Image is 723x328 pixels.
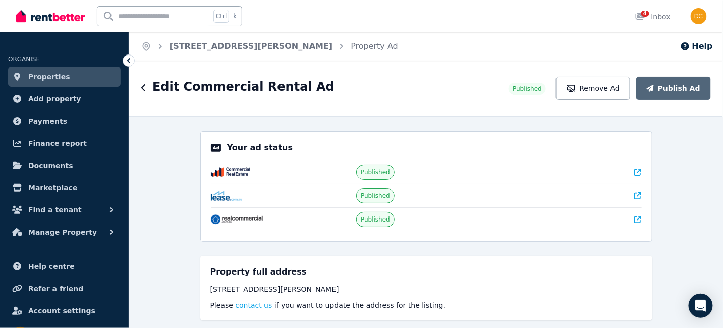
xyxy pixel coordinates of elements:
span: Published [513,85,542,93]
img: CommercialRealEstate.com.au [211,167,251,177]
a: Marketplace [8,178,121,198]
a: Account settings [8,301,121,321]
span: Help centre [28,260,75,272]
a: Refer a friend [8,279,121,299]
div: Open Intercom Messenger [689,294,713,318]
a: Documents [8,155,121,176]
button: contact us [235,300,272,310]
span: Marketplace [28,182,77,194]
p: Your ad status [227,142,293,154]
h5: Property full address [210,266,307,278]
a: Properties [8,67,121,87]
span: Ctrl [213,10,229,23]
a: Add property [8,89,121,109]
span: Published [361,168,390,176]
button: Remove Ad [556,77,630,100]
button: Publish Ad [636,77,711,100]
span: Payments [28,115,67,127]
a: Finance report [8,133,121,153]
button: Find a tenant [8,200,121,220]
span: Add property [28,93,81,105]
button: Help [680,40,713,52]
a: Property Ad [351,41,398,51]
img: RealCommercial.com.au [211,214,263,225]
img: RentBetter [16,9,85,24]
span: k [233,12,237,20]
img: Lease.com.au [211,191,243,201]
img: David Chapman [691,8,707,24]
span: Finance report [28,137,87,149]
a: Help centre [8,256,121,277]
span: ORGANISE [8,56,40,63]
span: Account settings [28,305,95,317]
span: Refer a friend [28,283,83,295]
p: Please if you want to update the address for the listing. [210,300,642,310]
span: Published [361,215,390,224]
div: Inbox [635,12,671,22]
a: [STREET_ADDRESS][PERSON_NAME] [170,41,332,51]
a: Payments [8,111,121,131]
h1: Edit Commercial Rental Ad [152,79,335,95]
span: Manage Property [28,226,97,238]
nav: Breadcrumb [129,32,410,61]
span: 4 [641,11,649,17]
span: Documents [28,159,73,172]
span: Find a tenant [28,204,82,216]
span: Properties [28,71,70,83]
span: Published [361,192,390,200]
button: Manage Property [8,222,121,242]
div: [STREET_ADDRESS][PERSON_NAME] [210,284,642,294]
